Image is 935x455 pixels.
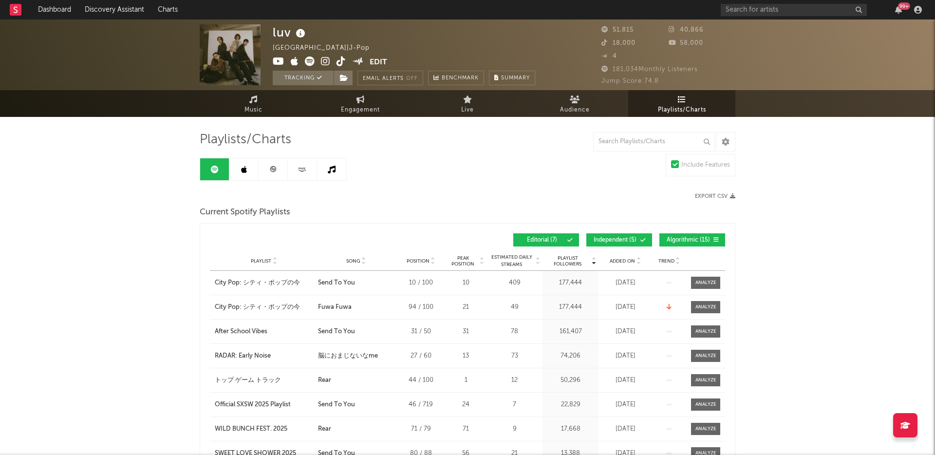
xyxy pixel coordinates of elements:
[545,424,596,434] div: 17,668
[399,278,443,288] div: 10 / 100
[489,400,540,410] div: 7
[215,376,281,385] div: トップ ゲーム トラック
[318,400,355,410] div: Send To You
[318,278,355,288] div: Send To You
[318,303,352,312] div: Fuwa Fuwa
[545,327,596,337] div: 161,407
[448,376,484,385] div: 1
[399,351,443,361] div: 27 / 60
[399,424,443,434] div: 71 / 79
[601,53,617,59] span: 4
[448,424,484,434] div: 71
[545,303,596,312] div: 177,444
[489,327,540,337] div: 78
[442,73,479,84] span: Benchmark
[586,233,652,246] button: Independent(5)
[200,207,290,218] span: Current Spotify Playlists
[399,303,443,312] div: 94 / 100
[895,6,902,14] button: 99+
[318,351,378,361] div: 脳におまじないなme
[601,66,698,73] span: 181,034 Monthly Listeners
[341,104,380,116] span: Engagement
[489,424,540,434] div: 9
[489,303,540,312] div: 49
[489,376,540,385] div: 12
[215,400,313,410] a: Official SXSW 2025 Playlist
[659,233,725,246] button: Algorithmic(15)
[399,327,443,337] div: 31 / 50
[244,104,262,116] span: Music
[307,90,414,117] a: Engagement
[399,376,443,385] div: 44 / 100
[414,90,521,117] a: Live
[200,90,307,117] a: Music
[601,78,659,84] span: Jump Score: 74.8
[448,327,484,337] div: 31
[318,424,331,434] div: Rear
[501,76,530,81] span: Summary
[346,258,360,264] span: Song
[666,237,711,243] span: Algorithmic ( 15 )
[448,400,484,410] div: 24
[318,376,331,385] div: Rear
[545,255,590,267] span: Playlist Followers
[399,400,443,410] div: 46 / 719
[215,376,313,385] a: トップ ゲーム トラック
[721,4,867,16] input: Search for artists
[545,351,596,361] div: 74,206
[521,90,628,117] a: Audience
[601,278,650,288] div: [DATE]
[215,424,287,434] div: WILD BUNCH FEST. 2025
[601,40,636,46] span: 18,000
[215,400,291,410] div: Official SXSW 2025 Playlist
[215,351,313,361] a: RADAR: Early Noise
[428,71,484,85] a: Benchmark
[357,71,423,85] button: Email AlertsOff
[370,57,387,69] button: Edit
[273,71,334,85] button: Tracking
[669,27,704,33] span: 40,866
[215,351,271,361] div: RADAR: Early Noise
[545,376,596,385] div: 50,296
[513,233,579,246] button: Editorial(7)
[448,351,484,361] div: 13
[601,327,650,337] div: [DATE]
[215,327,267,337] div: After School Vibes
[251,258,271,264] span: Playlist
[215,303,313,312] a: City Pop: シティ・ポップの今
[560,104,590,116] span: Audience
[273,42,381,54] div: [GEOGRAPHIC_DATA] | J-Pop
[601,424,650,434] div: [DATE]
[215,278,300,288] div: City Pop: シティ・ポップの今
[489,254,534,268] span: Estimated Daily Streams
[681,159,730,171] div: Include Features
[489,71,535,85] button: Summary
[461,104,474,116] span: Live
[658,104,706,116] span: Playlists/Charts
[601,351,650,361] div: [DATE]
[273,24,308,40] div: luv
[448,303,484,312] div: 21
[200,134,291,146] span: Playlists/Charts
[489,351,540,361] div: 73
[601,376,650,385] div: [DATE]
[318,327,355,337] div: Send To You
[601,303,650,312] div: [DATE]
[489,278,540,288] div: 409
[215,327,313,337] a: After School Vibes
[669,40,703,46] span: 58,000
[658,258,674,264] span: Trend
[520,237,564,243] span: Editorial ( 7 )
[407,258,430,264] span: Position
[610,258,635,264] span: Added On
[695,193,735,199] button: Export CSV
[628,90,735,117] a: Playlists/Charts
[593,237,637,243] span: Independent ( 5 )
[601,27,634,33] span: 51,815
[215,424,313,434] a: WILD BUNCH FEST. 2025
[406,76,418,81] em: Off
[448,278,484,288] div: 10
[215,278,313,288] a: City Pop: シティ・ポップの今
[593,132,715,152] input: Search Playlists/Charts
[601,400,650,410] div: [DATE]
